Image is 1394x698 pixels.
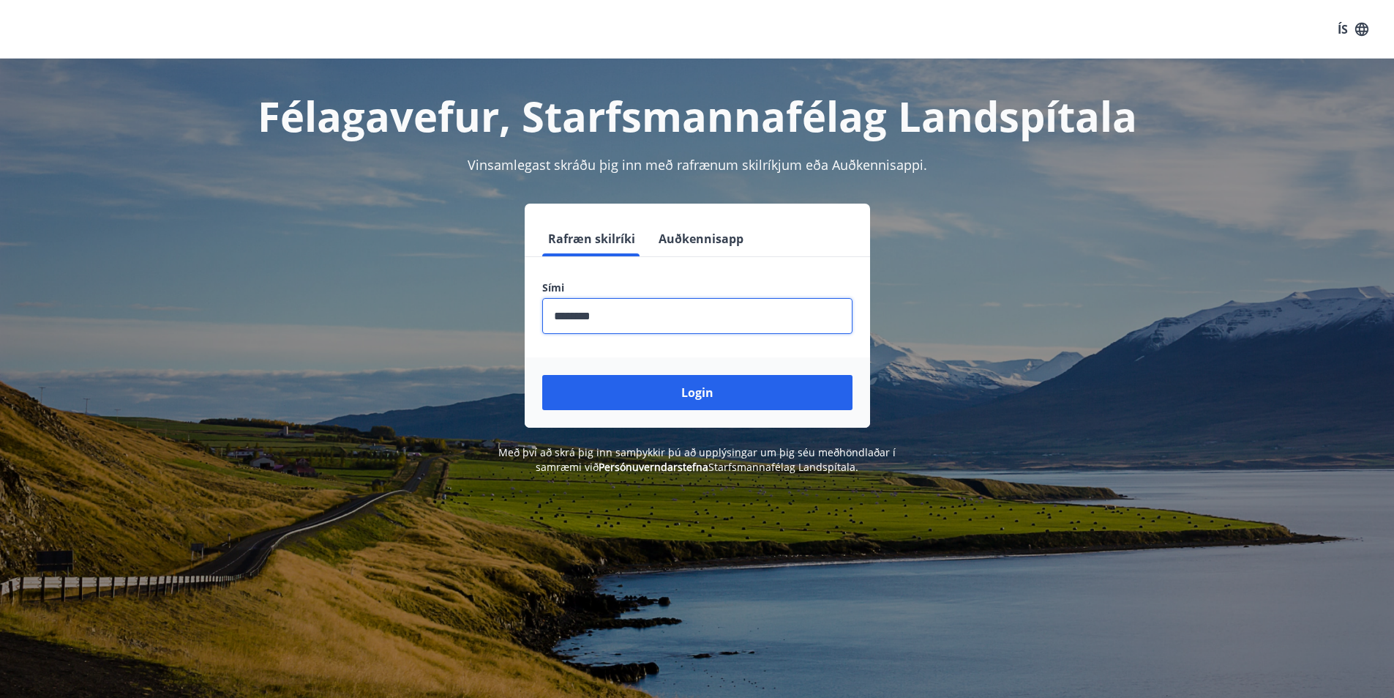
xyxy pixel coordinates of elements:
[498,445,896,474] span: Með því að skrá þig inn samþykkir þú að upplýsingar um þig séu meðhöndlaðar í samræmi við Starfsm...
[468,156,927,174] span: Vinsamlegast skráðu þig inn með rafrænum skilríkjum eða Auðkennisappi.
[653,221,749,256] button: Auðkennisapp
[599,460,708,474] a: Persónuverndarstefna
[1330,16,1376,42] button: ÍS
[542,221,641,256] button: Rafræn skilríki
[188,88,1207,144] h1: Félagavefur, Starfsmannafélag Landspítala
[542,281,852,295] label: Sími
[542,375,852,410] button: Login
